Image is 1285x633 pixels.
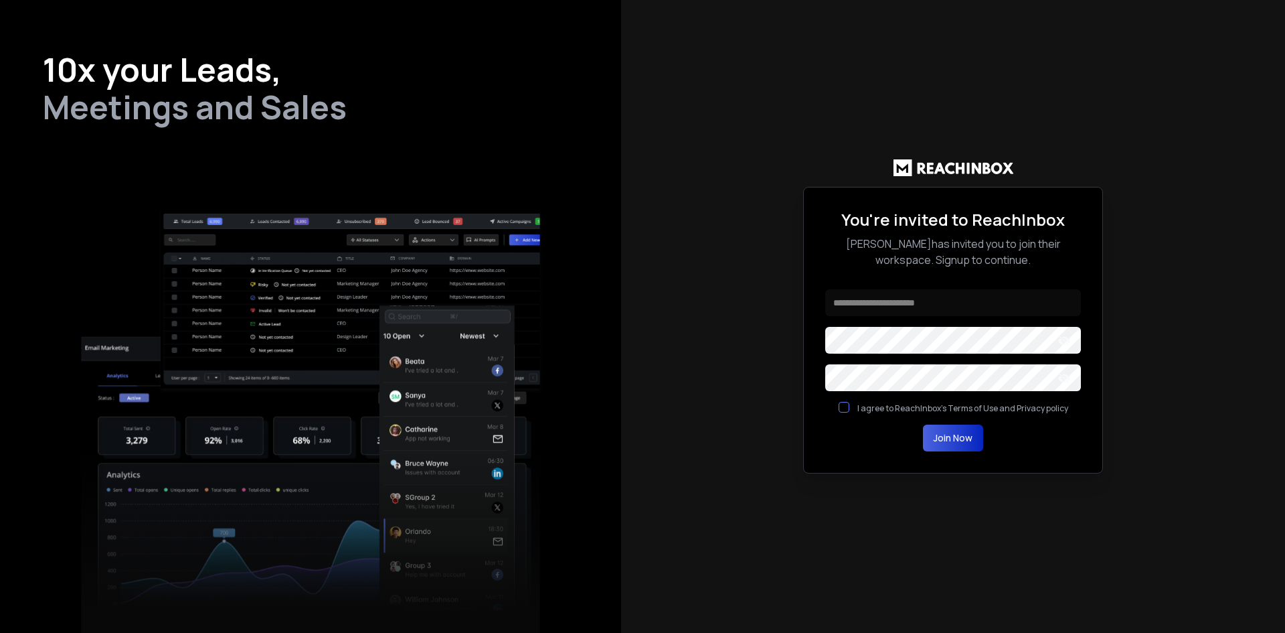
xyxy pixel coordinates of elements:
[825,209,1081,230] h2: You're invited to ReachInbox
[857,403,1068,414] label: I agree to ReachInbox's Terms of Use and Privacy policy
[43,91,578,123] h2: Meetings and Sales
[43,54,578,86] h1: 10x your Leads,
[923,425,983,451] button: Join Now
[825,236,1081,268] p: [PERSON_NAME] has invited you to join their workspace. Signup to continue.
